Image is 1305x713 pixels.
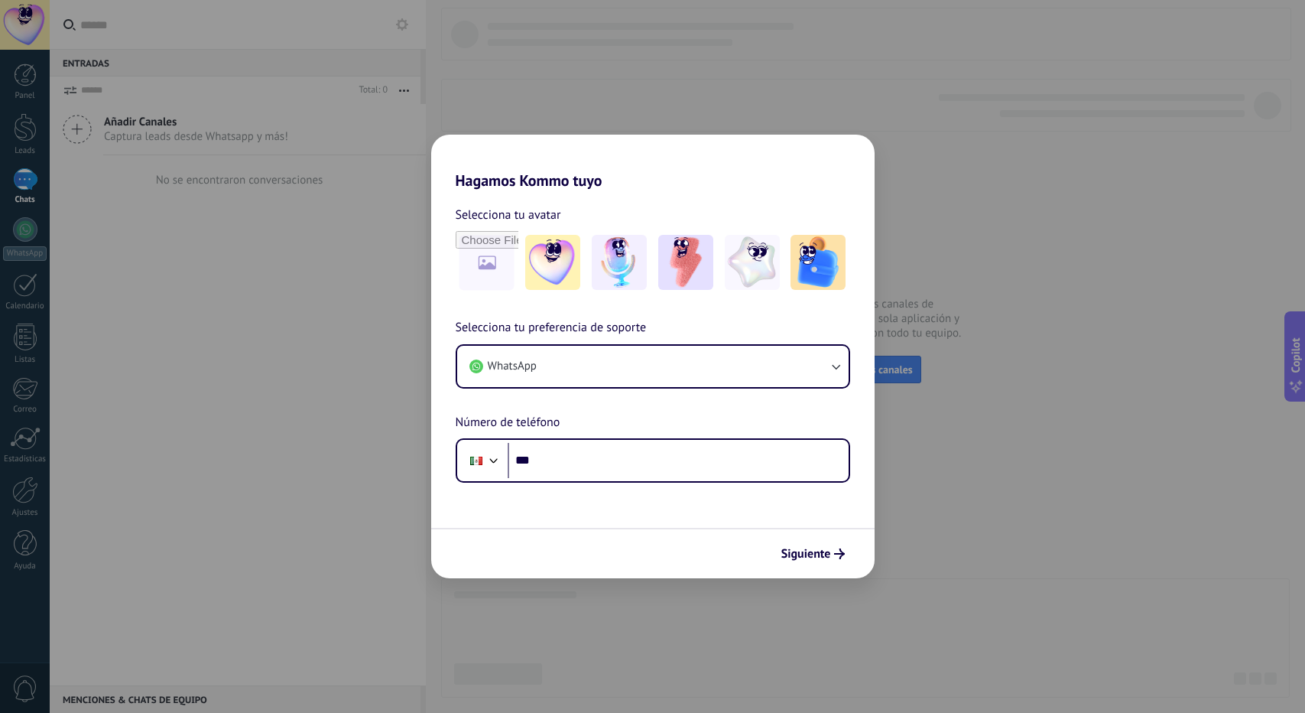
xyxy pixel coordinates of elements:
[456,413,560,433] span: Número de teléfono
[462,444,491,477] div: Mexico: + 52
[488,359,537,374] span: WhatsApp
[457,346,849,387] button: WhatsApp
[431,135,875,190] h2: Hagamos Kommo tuyo
[658,235,713,290] img: -3.jpeg
[790,235,846,290] img: -5.jpeg
[781,549,831,559] span: Siguiente
[725,235,780,290] img: -4.jpeg
[592,235,647,290] img: -2.jpeg
[456,205,561,225] span: Selecciona tu avatar
[525,235,580,290] img: -1.jpeg
[774,541,852,567] button: Siguiente
[456,318,647,338] span: Selecciona tu preferencia de soporte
